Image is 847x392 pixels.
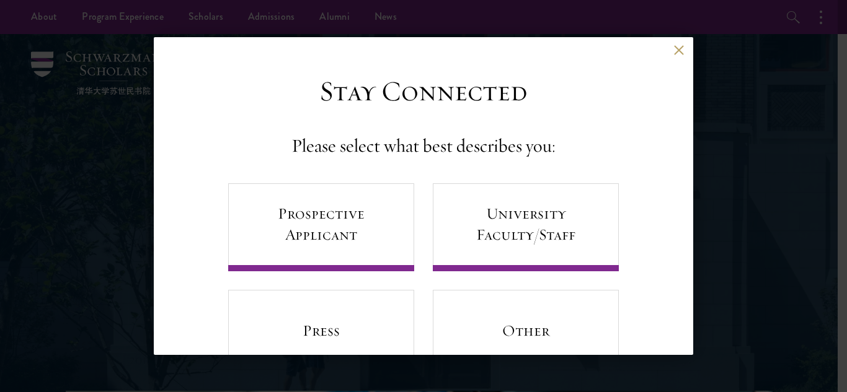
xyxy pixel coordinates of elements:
a: Other [433,290,619,378]
h4: Please select what best describes you: [291,134,556,159]
a: Prospective Applicant [228,183,414,271]
a: Press [228,290,414,378]
a: University Faculty/Staff [433,183,619,271]
h3: Stay Connected [319,74,528,109]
